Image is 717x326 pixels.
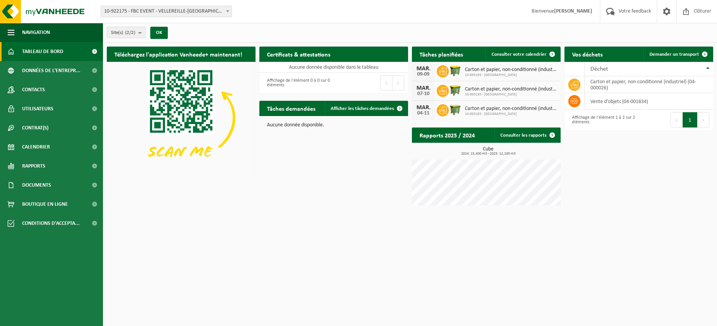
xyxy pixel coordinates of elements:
[22,42,63,61] span: Tableau de bord
[263,74,330,91] div: Affichage de l'élément 0 à 0 sur 0 éléments
[643,47,712,62] a: Demander un transport
[125,30,135,35] count: (2/2)
[564,47,610,61] h2: Vos déchets
[698,112,709,127] button: Next
[416,85,431,91] div: MAR.
[22,176,51,195] span: Documents
[22,214,80,233] span: Conditions d'accepta...
[649,52,699,57] span: Demander un transport
[416,72,431,77] div: 09-09
[492,52,547,57] span: Consulter votre calendrier
[568,111,635,128] div: Affichage de l'élément 1 à 2 sur 2 éléments
[465,92,557,97] span: 10-893193 - [GEOGRAPHIC_DATA]
[416,105,431,111] div: MAR.
[259,47,338,61] h2: Certificats & attestations
[449,84,462,97] img: WB-1100-HPE-GN-50
[111,27,135,39] span: Site(s)
[22,23,50,42] span: Navigation
[670,112,683,127] button: Previous
[465,86,557,92] span: Carton et papier, non-conditionné (industriel)
[101,6,231,17] span: 10-922175 - FBC EVENT - VELLEREILLE-LES-BRAYEUX
[416,152,561,156] span: 2024: 15,400 m3 - 2025: 12,100 m3
[416,111,431,116] div: 04-11
[416,147,561,156] h3: Cube
[259,101,323,116] h2: Tâches demandées
[107,47,250,61] h2: Téléchargez l'application Vanheede+ maintenant!
[22,157,45,176] span: Rapports
[412,127,482,142] h2: Rapports 2025 / 2024
[107,62,256,174] img: Download de VHEPlus App
[267,123,400,128] p: Aucune donnée disponible.
[22,80,45,99] span: Contacts
[331,106,394,111] span: Afficher les tâches demandées
[107,27,146,38] button: Site(s)(2/2)
[585,93,713,110] td: vente d'objets (04-001834)
[449,103,462,116] img: WB-1100-HPE-GN-50
[465,73,557,77] span: 10-893193 - [GEOGRAPHIC_DATA]
[449,64,462,77] img: WB-1100-HPE-GN-50
[554,8,592,14] strong: [PERSON_NAME]
[380,75,392,90] button: Previous
[465,106,557,112] span: Carton et papier, non-conditionné (industriel)
[392,75,404,90] button: Next
[22,137,50,157] span: Calendrier
[259,62,408,73] td: Aucune donnée disponible dans le tableau
[683,112,698,127] button: 1
[22,61,80,80] span: Données de l'entrepr...
[416,66,431,72] div: MAR.
[416,91,431,97] div: 07-10
[412,47,471,61] h2: Tâches planifiées
[325,101,407,116] a: Afficher les tâches demandées
[22,99,53,118] span: Utilisateurs
[22,195,68,214] span: Boutique en ligne
[465,112,557,116] span: 10-893193 - [GEOGRAPHIC_DATA]
[585,76,713,93] td: carton et papier, non-conditionné (industriel) (04-000026)
[494,127,560,143] a: Consulter les rapports
[22,118,48,137] span: Contrat(s)
[465,67,557,73] span: Carton et papier, non-conditionné (industriel)
[486,47,560,62] a: Consulter votre calendrier
[590,66,608,72] span: Déchet
[150,27,168,39] button: OK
